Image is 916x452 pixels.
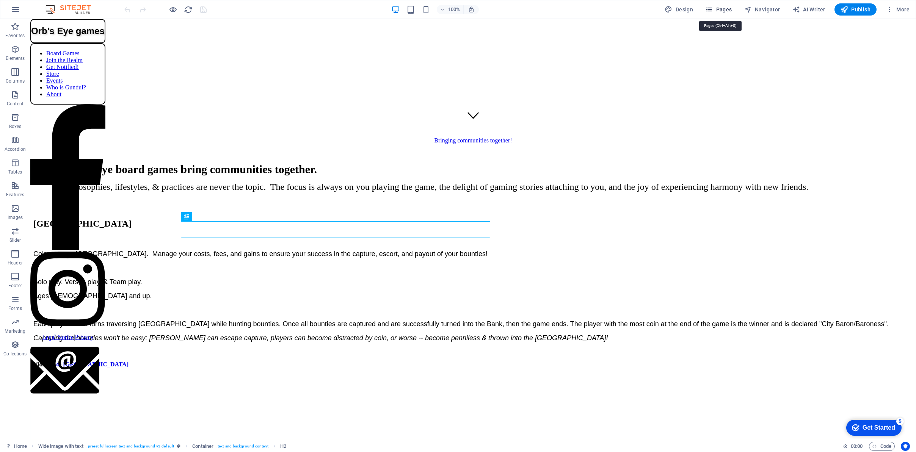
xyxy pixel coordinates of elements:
p: Collections [3,351,27,357]
p: Features [6,192,24,198]
p: Boxes [9,124,22,130]
button: 100% [437,5,464,14]
div: Get Started 5 items remaining, 0% complete [6,4,61,20]
p: Content [7,101,24,107]
button: Navigator [741,3,783,16]
p: Accordion [5,146,26,152]
a: Click to cancel selection. Double-click to open Pages [6,442,27,451]
i: On resize automatically adjust zoom level to fit chosen device. [468,6,475,13]
p: Header [8,260,23,266]
span: Code [872,442,891,451]
p: Footer [8,283,22,289]
span: Design [665,6,693,13]
span: AI Writer [792,6,825,13]
button: Pages [702,3,735,16]
p: Columns [6,78,25,84]
span: 00 00 [851,442,863,451]
button: More [883,3,913,16]
button: Click here to leave preview mode and continue editing [169,5,178,14]
p: Tables [8,169,22,175]
div: Get Started [22,8,55,15]
span: More [886,6,910,13]
p: Forms [8,305,22,311]
span: Publish [841,6,871,13]
button: Design [662,3,696,16]
span: Click to select. Double-click to edit [38,442,84,451]
span: . preset-fullscreen-text-and-background-v3-default [86,442,174,451]
span: . text-and-background-content [216,442,268,451]
span: Pages [705,6,732,13]
h6: Session time [843,442,863,451]
div: Design (Ctrl+Alt+Y) [662,3,696,16]
p: Slider [9,237,21,243]
i: This element is a customizable preset [177,444,180,448]
img: Editor Logo [44,5,100,14]
div: 5 [56,2,64,9]
span: Click to select. Double-click to edit [280,442,286,451]
p: Marketing [5,328,25,334]
span: : [856,443,857,449]
button: Publish [834,3,877,16]
button: reload [184,5,193,14]
p: Elements [6,55,25,61]
span: Click to select. Double-click to edit [192,442,213,451]
h6: 100% [448,5,460,14]
p: Favorites [5,33,25,39]
button: Usercentrics [901,442,910,451]
button: AI Writer [789,3,828,16]
p: Images [8,214,23,221]
i: Reload page [184,5,193,14]
span: Navigator [744,6,780,13]
button: Code [869,442,895,451]
nav: breadcrumb [38,442,286,451]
